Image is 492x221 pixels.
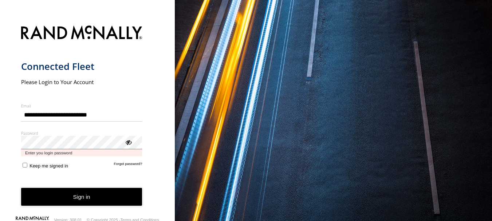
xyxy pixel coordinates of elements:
[21,78,142,86] h2: Please Login to Your Account
[21,130,142,136] label: Password
[23,163,27,167] input: Keep me signed in
[21,21,154,217] form: main
[21,24,142,43] img: Rand McNally
[21,149,142,156] span: Enter you login password
[21,188,142,206] button: Sign in
[29,163,68,169] span: Keep me signed in
[21,60,142,72] h1: Connected Fleet
[114,162,142,169] a: Forgot password?
[125,138,132,146] div: ViewPassword
[21,103,142,108] label: Email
